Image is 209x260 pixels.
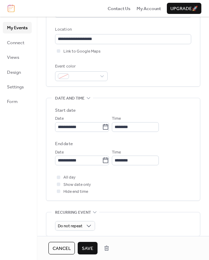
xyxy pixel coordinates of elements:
[53,245,71,252] span: Cancel
[48,242,75,254] button: Cancel
[7,69,21,76] span: Design
[55,140,73,147] div: End date
[112,149,121,156] span: Time
[63,174,76,181] span: All day
[78,242,98,254] button: Save
[55,115,64,122] span: Date
[137,5,161,12] a: My Account
[55,107,76,114] div: Start date
[108,5,131,12] a: Contact Us
[3,81,32,92] a: Settings
[3,96,32,107] a: Form
[167,3,201,14] button: Upgrade🚀
[55,149,64,156] span: Date
[3,37,32,48] a: Connect
[55,209,91,216] span: Recurring event
[3,66,32,78] a: Design
[7,24,28,31] span: My Events
[8,5,15,12] img: logo
[58,222,83,230] span: Do not repeat
[3,22,32,33] a: My Events
[55,95,85,102] span: Date and time
[7,98,18,105] span: Form
[7,54,19,61] span: Views
[63,188,88,195] span: Hide end time
[55,26,190,33] div: Location
[55,63,106,70] div: Event color
[63,48,101,55] span: Link to Google Maps
[170,5,198,12] span: Upgrade 🚀
[112,115,121,122] span: Time
[7,84,24,90] span: Settings
[63,181,91,188] span: Show date only
[7,39,24,46] span: Connect
[3,52,32,63] a: Views
[82,245,93,252] span: Save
